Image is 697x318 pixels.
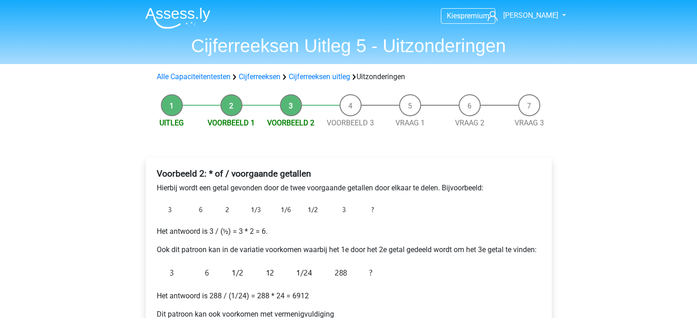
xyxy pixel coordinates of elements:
b: Voorbeeld 2: * of / voorgaande getallen [157,168,311,179]
a: Kiespremium [441,10,495,22]
h1: Cijferreeksen Uitleg 5 - Uitzonderingen [138,35,560,57]
img: Exceptions_example_2_2.png [157,263,386,283]
a: Alle Capaciteitentesten [157,72,231,81]
img: Assessly [145,7,210,29]
span: premium [461,11,489,20]
a: Vraag 2 [455,119,484,127]
div: Uitzonderingen [153,71,544,82]
a: Vraag 3 [515,119,544,127]
p: Het antwoord is 3 / (½) = 3 * 2 = 6. [157,226,541,237]
span: [PERSON_NAME] [503,11,558,20]
a: Voorbeeld 1 [208,119,255,127]
a: Cijferreeksen [239,72,280,81]
p: Ook dit patroon kan in de variatie voorkomen waarbij het 1e door het 2e getal gedeeld wordt om he... [157,244,541,255]
p: Hierbij wordt een getal gevonden door de twee voorgaande getallen door elkaar te delen. Bijvoorbe... [157,183,541,194]
a: Voorbeeld 3 [327,119,374,127]
a: Uitleg [159,119,184,127]
a: Voorbeeld 2 [267,119,314,127]
a: [PERSON_NAME] [484,10,559,21]
a: Cijferreeksen uitleg [289,72,350,81]
img: Exceptions_example_2_1.png [157,201,386,219]
a: Vraag 1 [395,119,425,127]
span: Kies [447,11,461,20]
p: Het antwoord is 288 / (1/24) = 288 * 24 = 6912 [157,291,541,302]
